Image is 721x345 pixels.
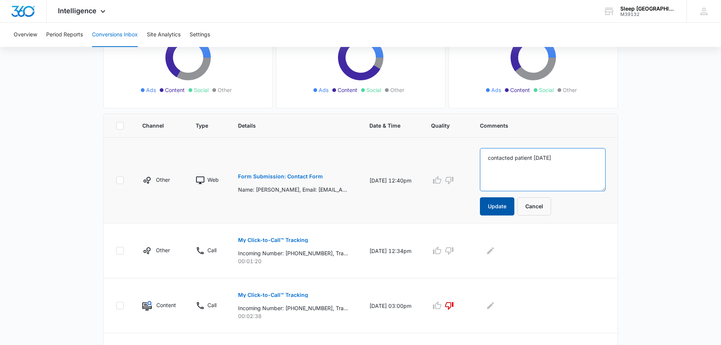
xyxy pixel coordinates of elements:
button: Overview [14,23,37,47]
span: Date & Time [369,122,402,130]
p: Other [156,246,170,254]
span: Ads [319,86,329,94]
button: Site Analytics [147,23,181,47]
span: Content [338,86,357,94]
span: Type [196,122,209,130]
textarea: contacted patient [DATE] [480,148,605,191]
span: Comments [480,122,594,130]
p: Incoming Number: [PHONE_NUMBER], Tracking Number: [PHONE_NUMBER], Ring To: [PHONE_NUMBER], Caller... [238,304,348,312]
span: Other [218,86,232,94]
span: Content [165,86,185,94]
button: Cancel [517,197,551,215]
span: Content [510,86,530,94]
span: Social [539,86,554,94]
button: My Click-to-Call™ Tracking [238,286,308,304]
div: account id [620,12,676,17]
td: [DATE] 12:34pm [360,223,422,278]
button: Form Submission: Contact Form [238,167,323,186]
p: My Click-to-Call™ Tracking [238,237,308,243]
p: 00:01:20 [238,257,351,265]
span: Social [194,86,209,94]
span: Intelligence [58,7,97,15]
span: Quality [431,122,451,130]
button: My Click-to-Call™ Tracking [238,231,308,249]
button: Edit Comments [484,245,497,257]
span: Ads [491,86,501,94]
button: Edit Comments [484,300,497,312]
p: Form Submission: Contact Form [238,174,323,179]
span: Other [390,86,404,94]
p: Name: [PERSON_NAME], Email: [EMAIL_ADDRESS][DOMAIN_NAME], Phone: [PHONE_NUMBER], Are you a new pa... [238,186,348,194]
p: Content [156,301,176,309]
p: Incoming Number: [PHONE_NUMBER], Tracking Number: [PHONE_NUMBER], Ring To: [PHONE_NUMBER], Caller... [238,249,348,257]
div: account name [620,6,676,12]
p: Call [207,301,216,309]
button: Period Reports [46,23,83,47]
p: 00:02:38 [238,312,351,320]
button: Conversions Inbox [92,23,138,47]
span: Details [238,122,340,130]
p: Call [207,246,216,254]
p: My Click-to-Call™ Tracking [238,292,308,298]
p: Web [207,176,219,184]
button: Update [480,197,514,215]
span: Other [563,86,577,94]
span: Social [366,86,381,94]
td: [DATE] 03:00pm [360,278,422,333]
td: [DATE] 12:40pm [360,137,422,223]
span: Channel [142,122,166,130]
button: Settings [190,23,210,47]
p: Other [156,176,170,184]
span: Ads [146,86,156,94]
